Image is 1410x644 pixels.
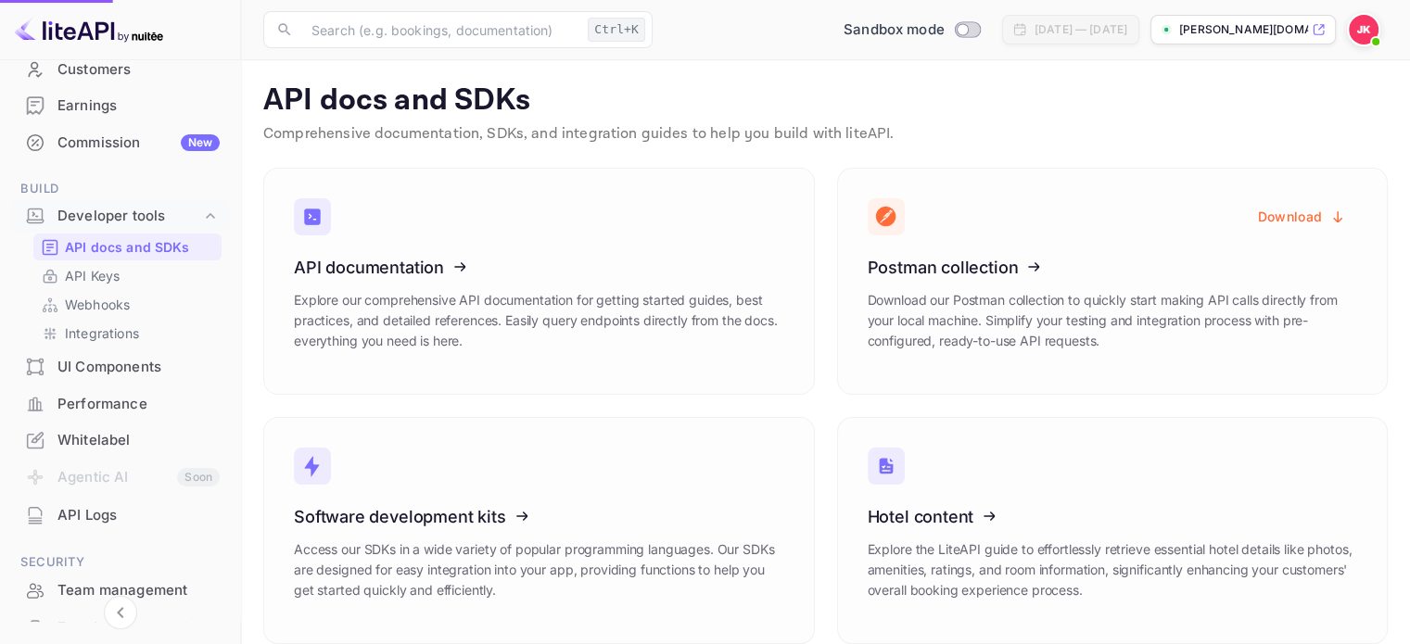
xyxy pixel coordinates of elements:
button: Collapse navigation [104,596,137,629]
h3: Postman collection [868,258,1358,277]
div: Whitelabel [57,430,220,451]
a: Performance [11,386,229,421]
div: Whitelabel [11,423,229,459]
a: Webhooks [41,295,214,314]
div: CommissionNew [11,125,229,161]
div: API Logs [57,505,220,526]
div: UI Components [57,357,220,378]
div: UI Components [11,349,229,385]
span: Build [11,179,229,199]
p: [PERSON_NAME][DOMAIN_NAME]... [1179,21,1308,38]
p: Integrations [65,323,139,343]
div: New [181,134,220,151]
div: Team management [57,580,220,601]
a: Whitelabel [11,423,229,457]
div: Integrations [33,320,222,347]
div: Fraud management [57,617,220,638]
a: API Logs [11,498,229,532]
span: Sandbox mode [844,19,945,41]
a: API Keys [41,266,214,285]
div: Team management [11,573,229,609]
div: API Keys [33,262,222,289]
p: API docs and SDKs [263,82,1388,120]
a: Hotel contentExplore the LiteAPI guide to effortlessly retrieve essential hotel details like phot... [837,417,1389,644]
p: Download our Postman collection to quickly start making API calls directly from your local machin... [868,290,1358,351]
div: Ctrl+K [588,18,645,42]
div: Performance [11,386,229,423]
img: Julien Kaluza [1349,15,1378,44]
a: CommissionNew [11,125,229,159]
p: Access our SDKs in a wide variety of popular programming languages. Our SDKs are designed for eas... [294,539,784,600]
a: Team management [11,573,229,607]
a: Integrations [41,323,214,343]
p: Comprehensive documentation, SDKs, and integration guides to help you build with liteAPI. [263,123,1388,145]
div: Webhooks [33,291,222,318]
a: API documentationExplore our comprehensive API documentation for getting started guides, best pra... [263,168,815,395]
a: API docs and SDKs [41,237,214,257]
div: Earnings [57,95,220,117]
div: Developer tools [57,206,201,227]
h3: API documentation [294,258,784,277]
h3: Software development kits [294,507,784,526]
a: Customers [11,52,229,86]
p: Webhooks [65,295,130,314]
div: API docs and SDKs [33,234,222,260]
div: Commission [57,133,220,154]
a: Fraud management [11,610,229,644]
span: Security [11,552,229,573]
div: [DATE] — [DATE] [1035,21,1127,38]
a: UI Components [11,349,229,384]
h3: Hotel content [868,507,1358,526]
div: Customers [57,59,220,81]
div: Customers [11,52,229,88]
div: Switch to Production mode [836,19,987,41]
p: API Keys [65,266,120,285]
a: Earnings [11,88,229,122]
input: Search (e.g. bookings, documentation) [300,11,580,48]
button: Download [1247,198,1357,234]
img: LiteAPI logo [15,15,163,44]
p: Explore our comprehensive API documentation for getting started guides, best practices, and detai... [294,290,784,351]
div: Performance [57,394,220,415]
p: Explore the LiteAPI guide to effortlessly retrieve essential hotel details like photos, amenities... [868,539,1358,600]
p: API docs and SDKs [65,237,190,257]
a: Software development kitsAccess our SDKs in a wide variety of popular programming languages. Our ... [263,417,815,644]
div: API Logs [11,498,229,534]
div: Earnings [11,88,229,124]
div: Developer tools [11,200,229,233]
